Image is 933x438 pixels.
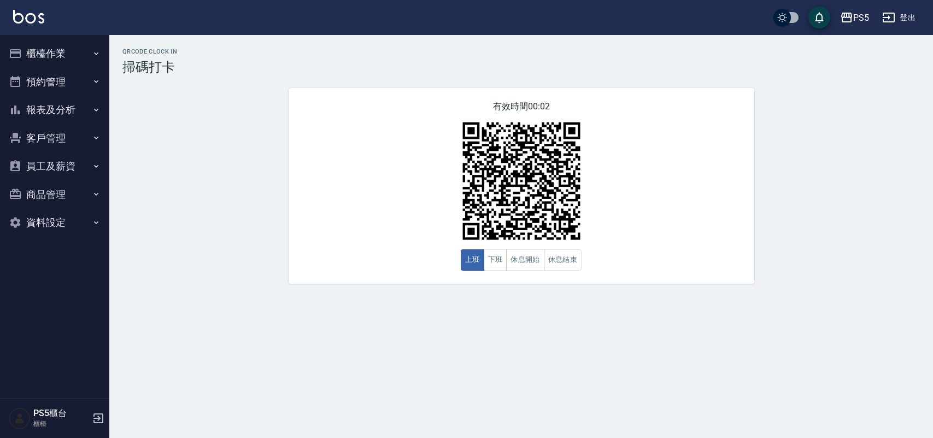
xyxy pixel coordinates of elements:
button: 客戶管理 [4,124,105,153]
button: 報表及分析 [4,96,105,124]
div: PS5 [853,11,869,25]
h3: 掃碼打卡 [122,60,920,75]
button: 商品管理 [4,180,105,209]
h2: QRcode Clock In [122,48,920,55]
h5: PS5櫃台 [33,408,89,419]
button: 休息開始 [506,249,544,271]
p: 櫃檯 [33,419,89,429]
button: 下班 [484,249,507,271]
button: 休息結束 [544,249,582,271]
img: Logo [13,10,44,24]
button: 預約管理 [4,68,105,96]
img: Person [9,407,31,429]
button: 資料設定 [4,208,105,237]
button: 上班 [461,249,484,271]
div: 有效時間 00:02 [289,88,754,284]
button: 櫃檯作業 [4,39,105,68]
button: PS5 [836,7,873,29]
button: 登出 [878,8,920,28]
button: 員工及薪資 [4,152,105,180]
button: save [808,7,830,28]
